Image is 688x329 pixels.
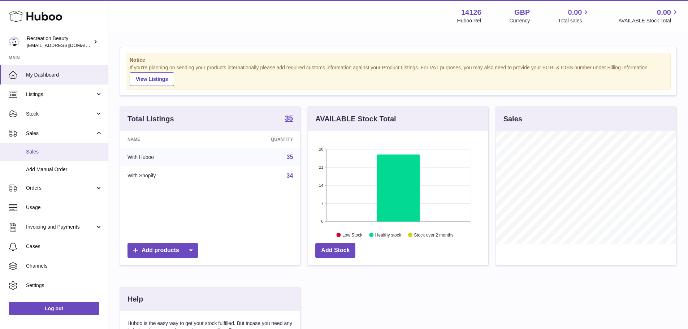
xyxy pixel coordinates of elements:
span: Settings [26,282,103,289]
span: [EMAIL_ADDRESS][DOMAIN_NAME] [27,42,106,48]
span: My Dashboard [26,72,103,78]
div: Currency [510,17,530,24]
text: 0 [321,219,324,224]
a: Add Stock [315,243,355,258]
a: Log out [9,302,99,315]
th: Name [120,131,217,148]
th: Quantity [217,131,300,148]
h3: AVAILABLE Stock Total [315,114,396,124]
span: Orders [26,185,95,191]
text: 28 [319,147,324,151]
a: View Listings [130,72,174,86]
span: Invoicing and Payments [26,224,95,230]
span: AVAILABLE Stock Total [618,17,679,24]
span: Cases [26,243,103,250]
a: Add products [127,243,198,258]
div: Recreation Beauty [27,35,92,49]
span: Listings [26,91,95,98]
span: 0.00 [568,8,582,17]
text: 7 [321,201,324,205]
text: Healthy stock [375,232,402,237]
span: Total sales [558,17,590,24]
td: With Shopify [120,166,217,185]
h3: Help [127,294,143,304]
text: 21 [319,165,324,169]
h3: Sales [503,114,522,124]
strong: Notice [130,57,667,64]
a: 35 [287,154,293,160]
a: 35 [285,114,293,123]
text: 14 [319,183,324,187]
span: Add Manual Order [26,166,103,173]
span: Stock [26,111,95,117]
strong: 14126 [461,8,481,17]
span: Sales [26,148,103,155]
span: 0.00 [657,8,671,17]
text: Stock over 2 months [414,232,454,237]
span: Channels [26,263,103,269]
a: 34 [287,173,293,179]
h3: Total Listings [127,114,174,124]
span: Usage [26,204,103,211]
div: Huboo Ref [457,17,481,24]
a: 0.00 Total sales [558,8,590,24]
td: With Huboo [120,148,217,166]
strong: 35 [285,114,293,122]
a: 0.00 AVAILABLE Stock Total [618,8,679,24]
img: internalAdmin-14126@internal.huboo.com [9,36,20,47]
text: Low Stock [342,232,363,237]
span: Sales [26,130,95,137]
div: If you're planning on sending your products internationally please add required customs informati... [130,64,667,86]
strong: GBP [514,8,530,17]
